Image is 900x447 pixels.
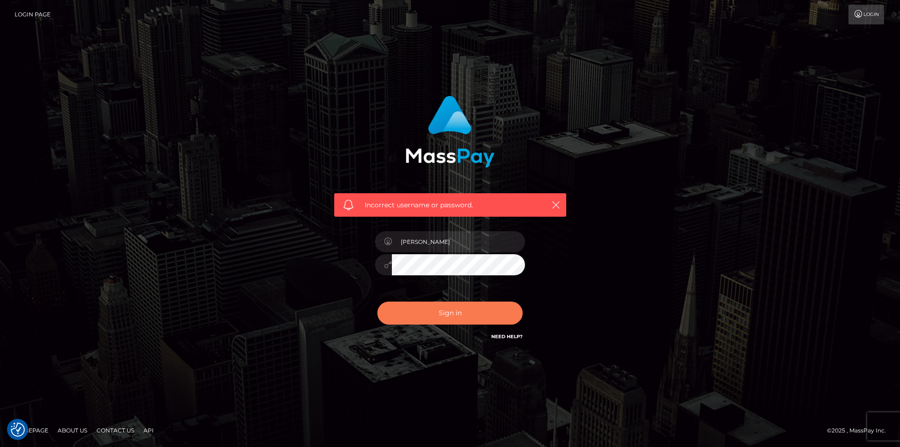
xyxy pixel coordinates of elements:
a: Need Help? [491,333,523,340]
button: Consent Preferences [11,423,25,437]
img: Revisit consent button [11,423,25,437]
div: © 2025 , MassPay Inc. [827,425,893,436]
a: Homepage [10,423,52,438]
img: MassPay Login [405,96,495,167]
a: Login [848,5,884,24]
input: Username... [392,231,525,252]
button: Sign in [377,302,523,325]
span: Incorrect username or password. [365,200,536,210]
a: Login Page [15,5,51,24]
a: API [140,423,157,438]
a: Contact Us [93,423,138,438]
a: About Us [54,423,91,438]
